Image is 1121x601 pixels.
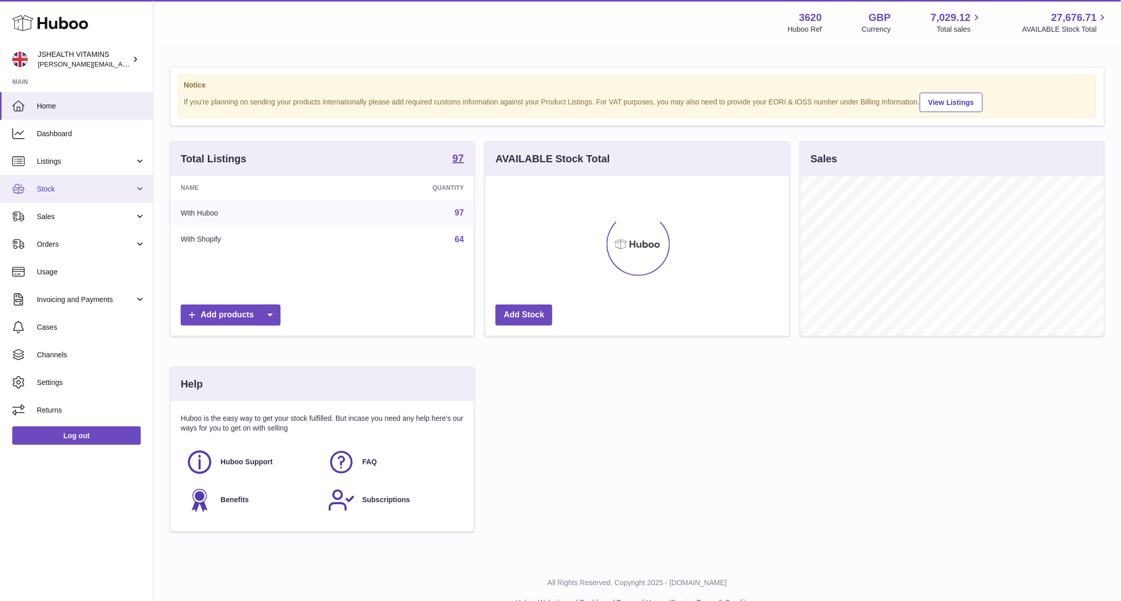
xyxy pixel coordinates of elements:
[37,184,135,194] span: Stock
[181,414,464,433] p: Huboo is the easy way to get your stock fulfilled. But incase you need any help here's our ways f...
[37,101,145,111] span: Home
[38,50,130,69] div: JSHEALTH VITAMINS
[37,267,145,277] span: Usage
[811,152,837,166] h3: Sales
[184,80,1091,90] strong: Notice
[170,200,334,226] td: With Huboo
[452,153,464,165] a: 97
[920,93,983,112] a: View Listings
[37,378,145,388] span: Settings
[799,11,822,25] strong: 3620
[362,495,410,505] span: Subscriptions
[37,157,135,166] span: Listings
[455,208,464,217] a: 97
[186,448,317,476] a: Huboo Support
[931,11,971,25] span: 7,029.12
[334,176,474,200] th: Quantity
[181,152,247,166] h3: Total Listings
[38,60,205,68] span: [PERSON_NAME][EMAIL_ADDRESS][DOMAIN_NAME]
[221,457,273,467] span: Huboo Support
[221,495,249,505] span: Benefits
[37,240,135,249] span: Orders
[1051,11,1097,25] span: 27,676.71
[170,226,334,253] td: With Shopify
[181,377,203,391] h3: Help
[37,350,145,360] span: Channels
[37,405,145,415] span: Returns
[495,152,610,166] h3: AVAILABLE Stock Total
[170,176,334,200] th: Name
[12,52,28,67] img: francesca@jshealthvitamins.com
[1022,11,1109,34] a: 27,676.71 AVAILABLE Stock Total
[788,25,822,34] div: Huboo Ref
[1022,25,1109,34] span: AVAILABLE Stock Total
[37,212,135,222] span: Sales
[862,25,891,34] div: Currency
[328,448,459,476] a: FAQ
[495,305,552,326] a: Add Stock
[362,457,377,467] span: FAQ
[452,153,464,163] strong: 97
[37,129,145,139] span: Dashboard
[937,25,982,34] span: Total sales
[186,486,317,514] a: Benefits
[37,295,135,305] span: Invoicing and Payments
[184,91,1091,112] div: If you're planning on sending your products internationally please add required customs informati...
[181,305,281,326] a: Add products
[869,11,891,25] strong: GBP
[328,486,459,514] a: Subscriptions
[37,323,145,332] span: Cases
[455,235,464,244] a: 64
[162,578,1113,588] p: All Rights Reserved. Copyright 2025 - [DOMAIN_NAME]
[931,11,983,34] a: 7,029.12 Total sales
[12,426,141,445] a: Log out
